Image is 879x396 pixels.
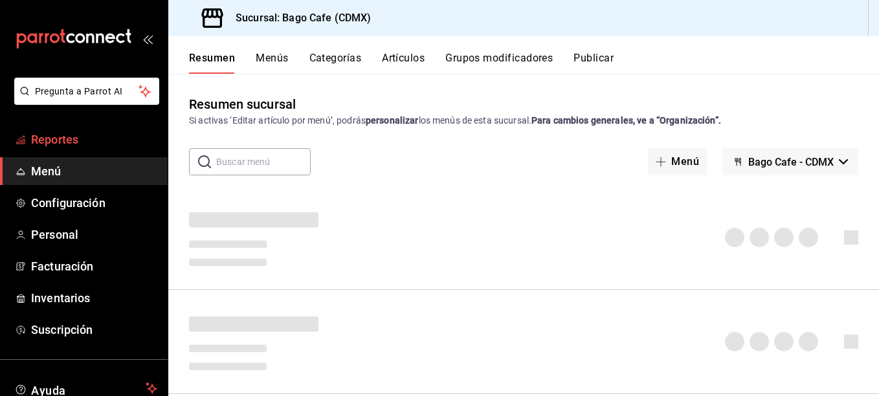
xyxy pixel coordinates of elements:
span: Reportes [31,131,157,148]
button: Categorías [309,52,362,74]
button: Pregunta a Parrot AI [14,78,159,105]
span: Personal [31,226,157,243]
strong: personalizar [366,115,419,126]
div: navigation tabs [189,52,879,74]
span: Bago Cafe - CDMX [748,156,834,168]
button: Grupos modificadores [445,52,553,74]
span: Facturación [31,258,157,275]
button: open_drawer_menu [142,34,153,44]
button: Resumen [189,52,235,74]
button: Artículos [382,52,425,74]
div: Resumen sucursal [189,94,296,114]
div: Si activas ‘Editar artículo por menú’, podrás los menús de esta sucursal. [189,114,858,127]
span: Pregunta a Parrot AI [35,85,139,98]
span: Suscripción [31,321,157,338]
button: Publicar [573,52,614,74]
button: Menús [256,52,288,74]
strong: Para cambios generales, ve a “Organización”. [531,115,721,126]
a: Pregunta a Parrot AI [9,94,159,107]
span: Inventarios [31,289,157,307]
span: Configuración [31,194,157,212]
button: Menú [648,148,707,175]
input: Buscar menú [216,149,311,175]
span: Menú [31,162,157,180]
h3: Sucursal: Bago Cafe (CDMX) [225,10,371,26]
span: Ayuda [31,380,140,396]
button: Bago Cafe - CDMX [722,148,858,175]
